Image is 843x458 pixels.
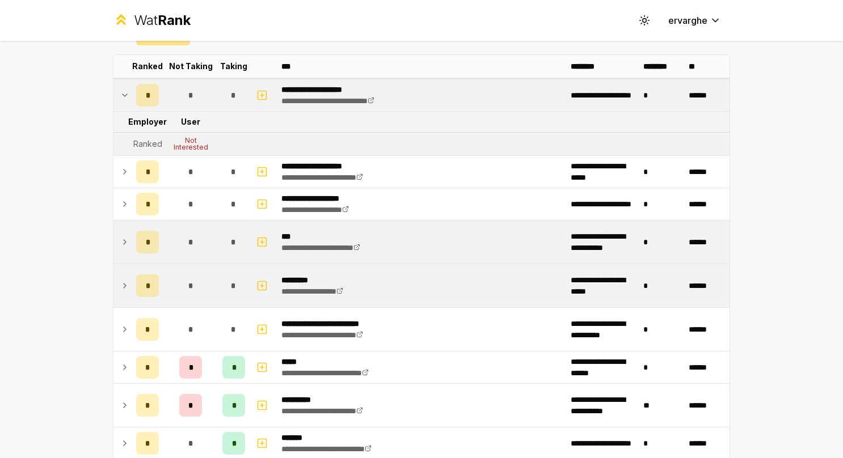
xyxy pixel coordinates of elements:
div: Not Interested [168,137,213,151]
p: Not Taking [169,61,213,72]
td: User [163,112,218,132]
span: Rank [158,12,191,28]
p: Ranked [132,61,163,72]
div: Wat [134,11,191,29]
td: Employer [132,112,163,132]
span: ervarghe [668,14,707,27]
div: Ranked [133,138,162,150]
a: WatRank [113,11,191,29]
button: ervarghe [659,10,730,31]
p: Taking [220,61,247,72]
